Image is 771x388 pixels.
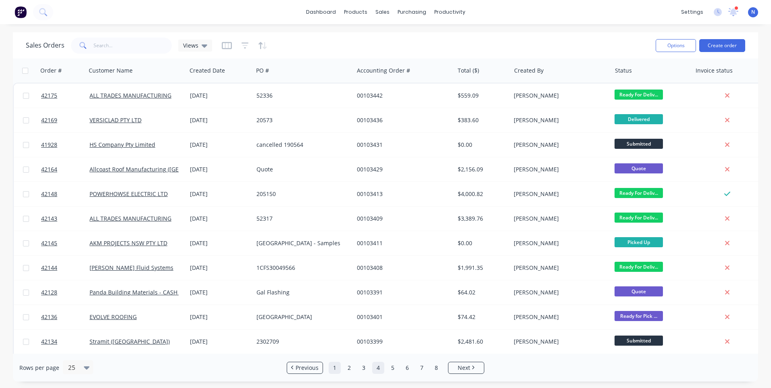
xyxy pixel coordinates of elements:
a: Page 4 is your current page [372,362,384,374]
div: $1,991.35 [458,264,505,272]
a: dashboard [302,6,340,18]
span: Views [183,41,198,50]
div: [PERSON_NAME] [514,338,603,346]
div: Customer Name [89,67,133,75]
div: [PERSON_NAME] [514,313,603,321]
div: [PERSON_NAME] [514,288,603,296]
a: Previous page [287,364,323,372]
span: Ready For Deliv... [615,188,663,198]
div: 2302709 [256,338,346,346]
div: Created By [514,67,544,75]
a: 42164 [41,157,90,181]
div: [PERSON_NAME] [514,264,603,272]
div: $4,000.82 [458,190,505,198]
span: 42128 [41,288,57,296]
span: 42148 [41,190,57,198]
span: Picked Up [615,237,663,247]
a: Panda Building Materials - CASH SALE [90,288,192,296]
button: Create order [699,39,745,52]
div: 52336 [256,92,346,100]
div: sales [371,6,394,18]
div: Quote [256,165,346,173]
a: Page 7 [416,362,428,374]
div: settings [677,6,707,18]
div: [DATE] [190,264,250,272]
div: [GEOGRAPHIC_DATA] [256,313,346,321]
div: [PERSON_NAME] [514,116,603,124]
div: 00103436 [357,116,446,124]
span: Previous [296,364,319,372]
h1: Sales Orders [26,42,65,49]
a: Page 5 [387,362,399,374]
input: Search... [94,38,172,54]
a: 42145 [41,231,90,255]
span: 42169 [41,116,57,124]
div: [DATE] [190,215,250,223]
div: [PERSON_NAME] [514,239,603,247]
div: $559.09 [458,92,505,100]
a: Next page [448,364,484,372]
span: 42175 [41,92,57,100]
a: 41928 [41,133,90,157]
div: PO # [256,67,269,75]
div: [PERSON_NAME] [514,165,603,173]
div: Invoice status [696,67,733,75]
a: 42169 [41,108,90,132]
a: 42143 [41,207,90,231]
span: 42136 [41,313,57,321]
button: Options [656,39,696,52]
span: Next [458,364,470,372]
div: [DATE] [190,116,250,124]
div: [DATE] [190,338,250,346]
a: Page 8 [430,362,442,374]
a: POWERHOWSE ELECTRIC LTD [90,190,168,198]
span: 42164 [41,165,57,173]
img: Factory [15,6,27,18]
div: [DATE] [190,190,250,198]
a: EVOLVE ROOFING [90,313,137,321]
a: ALL TRADES MANUFACTURING [90,92,171,99]
div: $383.60 [458,116,505,124]
div: $0.00 [458,141,505,149]
div: cancelled 190564 [256,141,346,149]
div: Accounting Order # [357,67,410,75]
span: Ready For Deliv... [615,90,663,100]
div: Status [615,67,632,75]
div: 00103391 [357,288,446,296]
span: Quote [615,286,663,296]
span: Submitted [615,139,663,149]
a: 42175 [41,83,90,108]
div: 52317 [256,215,346,223]
div: 00103431 [357,141,446,149]
span: Submitted [615,336,663,346]
a: Allcoast Roof Manufacturing ([GEOGRAPHIC_DATA]) Pty Ltd [90,165,246,173]
div: 00103411 [357,239,446,247]
div: [PERSON_NAME] [514,215,603,223]
div: Created Date [190,67,225,75]
div: Order # [40,67,62,75]
div: Gal Flashing [256,288,346,296]
span: 42134 [41,338,57,346]
div: $74.42 [458,313,505,321]
div: 00103429 [357,165,446,173]
span: Ready for Pick ... [615,311,663,321]
div: 00103413 [357,190,446,198]
a: 42136 [41,305,90,329]
a: HS Company Pty Limited [90,141,155,148]
a: AKM PROJECTS NSW PTY LTD [90,239,167,247]
span: Ready For Deliv... [615,213,663,223]
div: [PERSON_NAME] [514,92,603,100]
div: 1CFS30049566 [256,264,346,272]
div: products [340,6,371,18]
span: Quote [615,163,663,173]
a: Page 6 [401,362,413,374]
div: 00103408 [357,264,446,272]
a: [PERSON_NAME] Fluid Systems [90,264,173,271]
span: 42143 [41,215,57,223]
a: 42128 [41,280,90,305]
div: $2,481.60 [458,338,505,346]
div: [DATE] [190,141,250,149]
div: purchasing [394,6,430,18]
div: 00103409 [357,215,446,223]
a: 42148 [41,182,90,206]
